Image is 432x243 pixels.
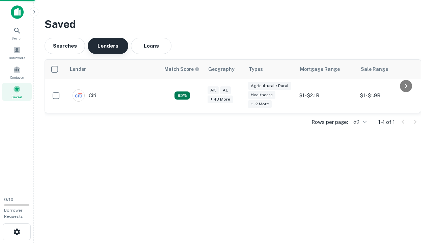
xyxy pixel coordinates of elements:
[2,83,32,101] a: Saved
[296,79,357,113] td: $1 - $2.1B
[361,65,388,73] div: Sale Range
[248,100,272,108] div: + 12 more
[10,75,24,80] span: Contacts
[2,44,32,62] a: Borrowers
[70,65,86,73] div: Lender
[2,24,32,42] a: Search
[164,65,198,73] h6: Match Score
[351,117,368,127] div: 50
[11,35,23,41] span: Search
[208,96,233,103] div: + 48 more
[73,89,96,102] div: Citi
[220,86,231,94] div: AL
[11,94,22,100] span: Saved
[4,208,23,219] span: Borrower Requests
[4,197,13,202] span: 0 / 10
[160,60,204,79] th: Capitalize uses an advanced AI algorithm to match your search with the best lender. The match sco...
[11,5,24,19] img: capitalize-icon.png
[357,60,417,79] th: Sale Range
[248,82,291,90] div: Agricultural / Rural
[296,60,357,79] th: Mortgage Range
[88,38,128,54] button: Lenders
[174,91,190,100] div: Capitalize uses an advanced AI algorithm to match your search with the best lender. The match sco...
[378,118,395,126] p: 1–1 of 1
[208,65,235,73] div: Geography
[2,63,32,81] a: Contacts
[312,118,348,126] p: Rows per page:
[248,91,275,99] div: Healthcare
[9,55,25,60] span: Borrowers
[131,38,171,54] button: Loans
[249,65,263,73] div: Types
[300,65,340,73] div: Mortgage Range
[398,189,432,221] iframe: Chat Widget
[164,65,199,73] div: Capitalize uses an advanced AI algorithm to match your search with the best lender. The match sco...
[73,90,84,101] img: picture
[66,60,160,79] th: Lender
[208,86,219,94] div: AK
[45,16,421,32] h3: Saved
[357,79,417,113] td: $1 - $1.9B
[204,60,245,79] th: Geography
[45,38,85,54] button: Searches
[245,60,296,79] th: Types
